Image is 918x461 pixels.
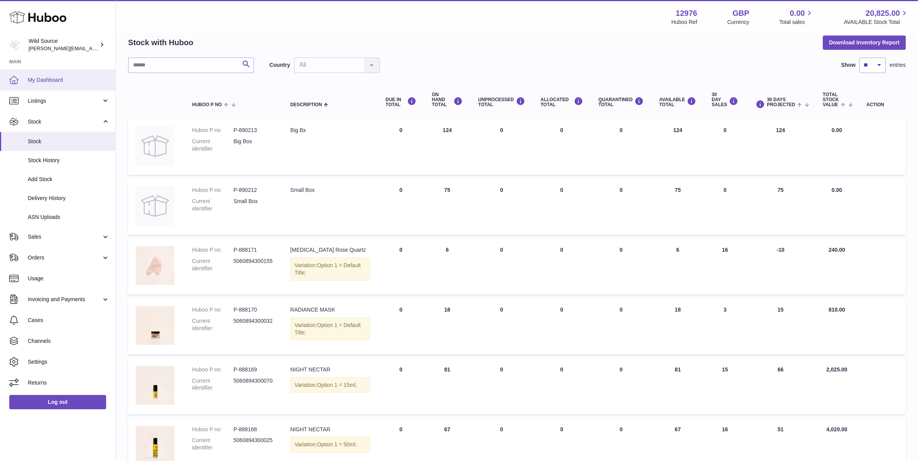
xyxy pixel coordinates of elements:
td: 0 [470,298,533,354]
span: Sales [28,233,101,241]
strong: GBP [732,8,749,19]
span: My Dashboard [28,76,110,84]
span: 0.00 [790,8,805,19]
div: ON HAND Total [432,92,463,108]
span: Listings [28,97,101,105]
span: 0 [620,366,623,373]
td: 0 [378,358,424,414]
td: 124 [424,119,470,175]
span: 30 DAYS PROJECTED [767,97,795,107]
div: UNPROCESSED Total [478,97,525,107]
td: 0 [378,179,424,235]
img: product image [136,127,174,165]
dt: Huboo P no [192,186,233,194]
dt: Huboo P no [192,366,233,373]
div: Huboo Ref [671,19,697,26]
div: DUE IN TOTAL [385,97,416,107]
span: 240.00 [828,247,845,253]
span: 0 [620,247,623,253]
img: product image [136,186,174,225]
td: 15 [746,298,815,354]
td: 66 [746,358,815,414]
span: [PERSON_NAME][EMAIL_ADDRESS][DOMAIN_NAME] [29,45,155,51]
td: 6 [424,239,470,295]
td: 81 [424,358,470,414]
span: Option 1 = 15ml; [317,382,357,388]
dt: Huboo P no [192,246,233,254]
span: 20,825.00 [866,8,900,19]
td: 3 [704,298,746,354]
td: 0 [378,239,424,295]
img: product image [136,306,174,345]
dd: P-888168 [233,426,275,433]
dt: Current identifier [192,377,233,392]
div: Wild Source [29,37,98,52]
span: Usage [28,275,110,282]
div: NIGHT NECTAR [290,426,370,433]
span: 4,020.00 [826,426,847,432]
td: 0 [533,298,591,354]
td: 81 [651,358,704,414]
dt: Current identifier [192,258,233,272]
td: 18 [651,298,704,354]
div: Variation: [290,258,370,281]
dt: Current identifier [192,437,233,451]
span: 0 [620,187,623,193]
td: 15 [704,358,746,414]
label: Show [841,61,855,69]
div: Small Box [290,186,370,194]
span: 2,025.00 [826,366,847,373]
div: NIGHT NECTAR [290,366,370,373]
span: Total stock value [823,92,839,108]
div: [MEDICAL_DATA] Rose Quartz [290,246,370,254]
td: 0 [470,358,533,414]
span: Description [290,102,322,107]
span: 0 [620,127,623,133]
span: 0 [620,426,623,432]
td: -10 [746,239,815,295]
a: Log out [9,395,106,409]
div: 30 DAY SALES [712,92,738,108]
dd: 5060894300155 [233,258,275,272]
div: AVAILABLE Total [659,97,696,107]
span: 0.00 [832,127,842,133]
dt: Current identifier [192,198,233,212]
td: 0 [378,298,424,354]
dt: Current identifier [192,317,233,332]
div: Variation: [290,437,370,453]
dd: 5060894300070 [233,377,275,392]
td: 75 [746,179,815,235]
span: entries [889,61,906,69]
div: ALLOCATED Total [541,97,583,107]
span: Option 1 = Default Title; [294,262,360,276]
dt: Huboo P no [192,127,233,134]
td: 18 [424,298,470,354]
span: Total sales [779,19,813,26]
button: Download Inventory Report [823,36,906,49]
span: Option 1 = 50ml; [317,441,357,447]
div: Big Bx [290,127,370,134]
span: 810.00 [828,307,845,313]
img: kate@wildsource.co.uk [9,39,21,51]
span: Delivery History [28,195,110,202]
td: 0 [533,179,591,235]
dd: Big Box [233,138,275,153]
span: Cases [28,317,110,324]
td: 0 [533,119,591,175]
td: 0 [470,119,533,175]
span: Stock [28,118,101,125]
td: 6 [651,239,704,295]
dd: P-890212 [233,186,275,194]
td: 0 [533,358,591,414]
img: product image [136,246,174,285]
div: Currency [727,19,749,26]
td: 0 [704,179,746,235]
dd: P-890213 [233,127,275,134]
span: 0 [620,307,623,313]
dd: 5060894300032 [233,317,275,332]
td: 0 [470,179,533,235]
span: Returns [28,379,110,386]
span: AVAILABLE Stock Total [844,19,909,26]
td: 0 [378,119,424,175]
td: 0 [533,239,591,295]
